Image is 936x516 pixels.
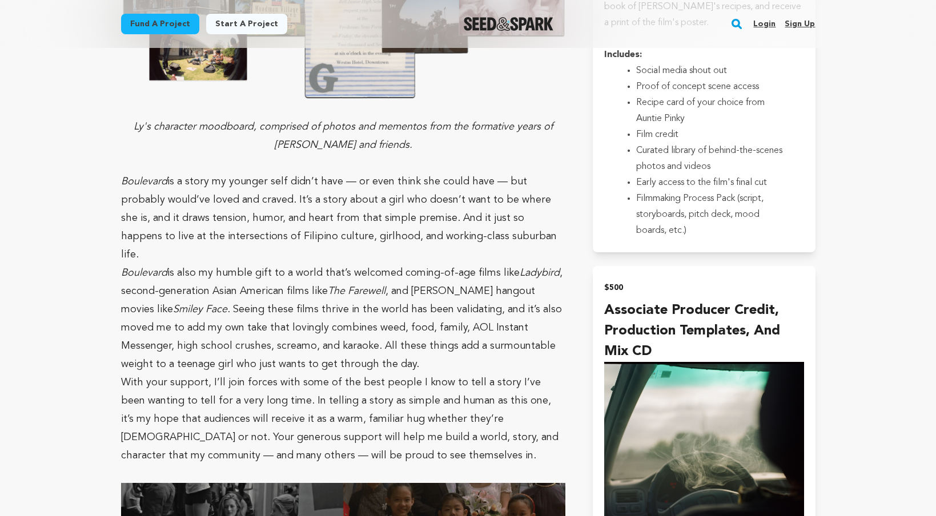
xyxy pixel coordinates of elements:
p: is a story my younger self didn’t have ⁠— or even think she could have ⁠— but probably would’ve l... [121,172,566,264]
a: Fund a project [121,14,199,34]
em: Ladybird [520,268,560,278]
em: Boulevard [121,268,167,278]
a: Start a project [206,14,287,34]
li: Film credit [636,127,790,143]
li: Social media shout out [636,63,790,79]
li: Filmmaking Process Pack (script, storyboards, pitch deck, mood boards, etc.) [636,191,790,239]
a: Sign up [785,15,815,33]
h4: Associate Producer Credit, Production Templates, and Mix CD [604,300,804,362]
li: Recipe card of your choice from Auntie Pinky [636,95,790,127]
a: Seed&Spark Homepage [464,17,553,31]
em: Boulevard [121,176,167,187]
a: Login [753,15,776,33]
em: Ly's character moodboard, comprised of photos and mementos from the formative years of [PERSON_NA... [134,122,553,150]
img: Seed&Spark Logo Dark Mode [464,17,553,31]
li: Proof of concept scene access [636,79,790,95]
li: Curated library of behind-the-scenes photos and videos [636,143,790,175]
em: The Farewell [328,286,385,296]
p: is also my humble gift to a world that’s welcomed coming-of-age films like , second-generation As... [121,264,566,373]
li: Early access to the film's final cut [636,175,790,191]
strong: Includes: [604,50,642,59]
em: Smiley Face [173,304,227,315]
p: With your support, I’ll join forces with some of the best people I know to tell a story I’ve been... [121,373,566,465]
h2: $500 [604,280,804,296]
